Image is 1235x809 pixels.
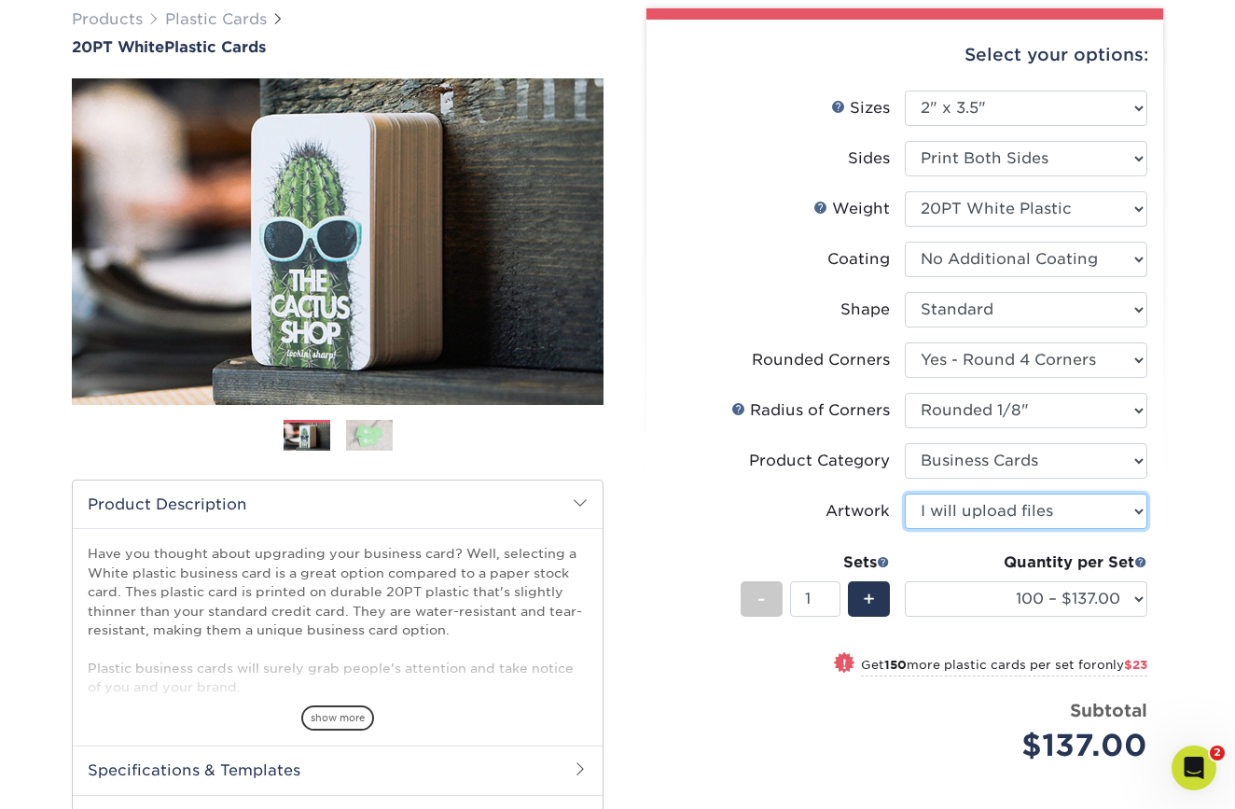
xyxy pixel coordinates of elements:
[346,419,393,452] img: Plastic Cards 02
[72,38,604,56] a: 20PT WhitePlastic Cards
[1210,746,1225,760] span: 2
[73,746,603,794] h2: Specifications & Templates
[72,38,164,56] span: 20PT White
[905,551,1147,574] div: Quantity per Set
[752,349,890,371] div: Rounded Corners
[1097,658,1147,672] span: only
[73,481,603,528] h2: Product Description
[741,551,890,574] div: Sets
[919,723,1147,768] div: $137.00
[72,38,604,56] h1: Plastic Cards
[165,10,267,28] a: Plastic Cards
[884,658,907,672] strong: 150
[813,198,890,220] div: Weight
[1172,746,1216,790] iframe: Intercom live chat
[1124,658,1147,672] span: $23
[72,58,604,425] img: 20PT White 01
[831,97,890,119] div: Sizes
[301,705,374,731] span: show more
[848,147,890,170] div: Sides
[284,421,330,453] img: Plastic Cards 01
[731,399,890,422] div: Radius of Corners
[826,500,890,523] div: Artwork
[757,585,766,613] span: -
[842,654,847,674] span: !
[861,658,1147,676] small: Get more plastic cards per set for
[863,585,875,613] span: +
[72,10,143,28] a: Products
[749,450,890,472] div: Product Category
[840,299,890,321] div: Shape
[661,20,1148,91] div: Select your options:
[827,248,890,271] div: Coating
[1070,700,1147,720] strong: Subtotal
